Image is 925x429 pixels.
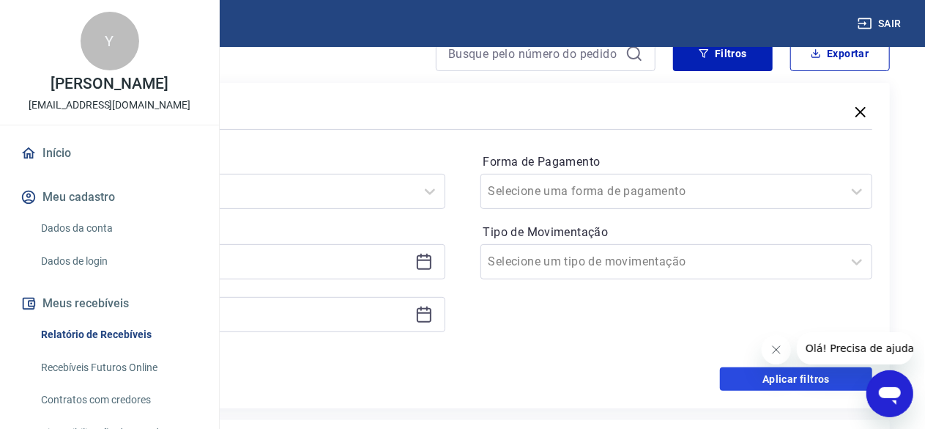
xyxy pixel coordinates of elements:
[855,10,907,37] button: Sair
[18,137,201,169] a: Início
[56,153,442,171] label: Período
[51,76,168,92] p: [PERSON_NAME]
[35,385,201,415] a: Contratos com credores
[866,370,913,417] iframe: Botão para abrir a janela de mensagens
[483,224,870,241] label: Tipo de Movimentação
[53,221,445,238] p: Período personalizado
[29,98,190,113] p: [EMAIL_ADDRESS][DOMAIN_NAME]
[65,251,409,273] input: Data inicial
[18,181,201,213] button: Meu cadastro
[35,353,201,383] a: Recebíveis Futuros Online
[720,367,872,391] button: Aplicar filtros
[35,320,201,350] a: Relatório de Recebíveis
[448,43,620,65] input: Busque pelo número do pedido
[673,36,773,71] button: Filtros
[65,304,409,326] input: Data final
[797,332,913,364] iframe: Mensagem da empresa
[18,287,201,320] button: Meus recebíveis
[81,12,139,70] div: Y
[483,153,870,171] label: Forma de Pagamento
[35,246,201,276] a: Dados de login
[790,36,890,71] button: Exportar
[9,10,123,22] span: Olá! Precisa de ajuda?
[35,213,201,243] a: Dados da conta
[762,335,791,364] iframe: Fechar mensagem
